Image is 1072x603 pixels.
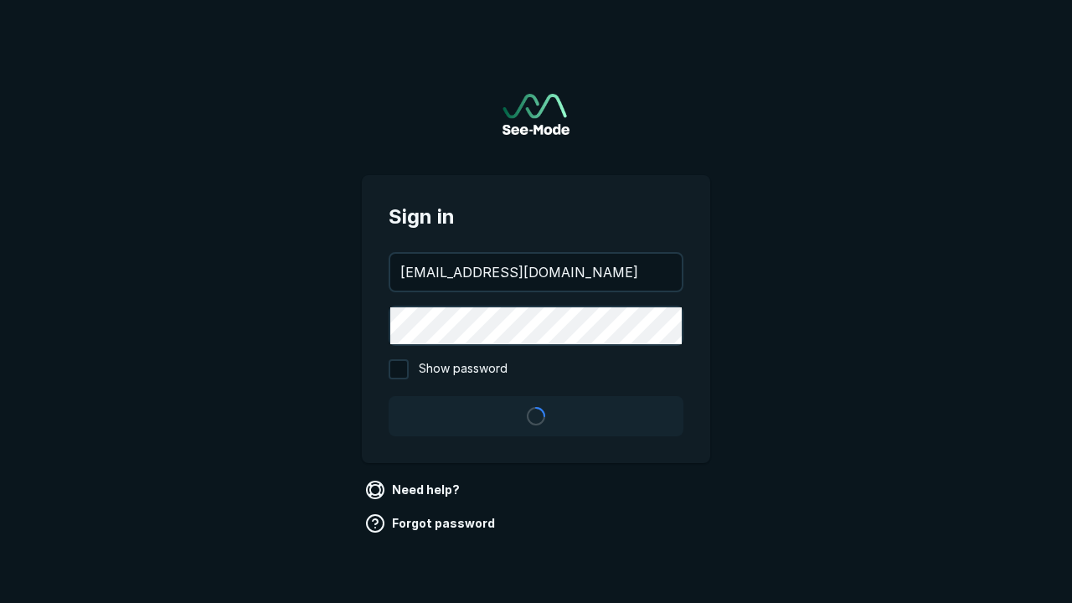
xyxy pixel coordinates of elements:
span: Sign in [389,202,683,232]
input: your@email.com [390,254,682,291]
img: See-Mode Logo [502,94,569,135]
a: Forgot password [362,510,502,537]
a: Go to sign in [502,94,569,135]
a: Need help? [362,477,466,503]
span: Show password [419,359,508,379]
